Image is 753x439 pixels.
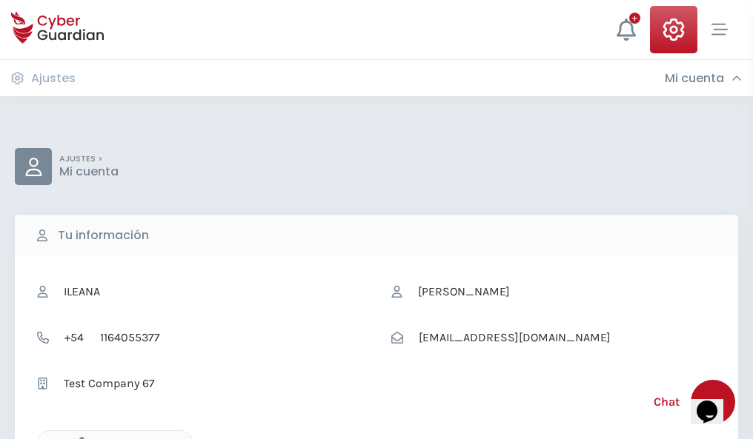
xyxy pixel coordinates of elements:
[92,324,362,352] input: Teléfono
[59,154,119,164] p: AJUSTES >
[691,380,738,424] iframe: chat widget
[665,71,724,86] h3: Mi cuenta
[31,71,76,86] h3: Ajustes
[56,324,92,352] span: +54
[59,164,119,179] p: Mi cuenta
[665,71,742,86] div: Mi cuenta
[654,393,680,411] span: Chat
[629,13,640,24] div: +
[58,227,149,244] b: Tu información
